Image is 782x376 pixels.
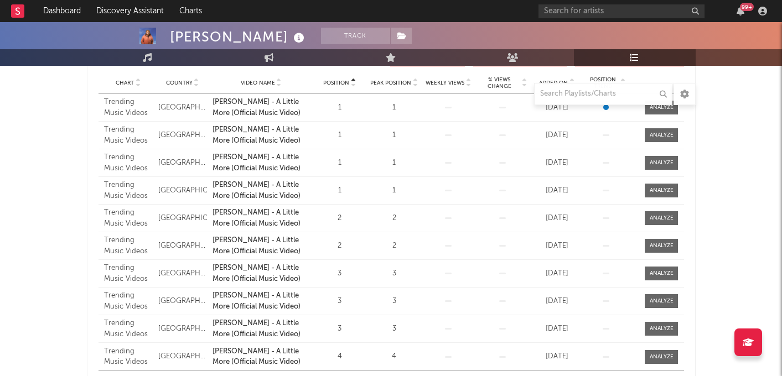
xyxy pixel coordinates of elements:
div: 3 [370,268,418,279]
div: 1 [370,102,418,113]
div: Trending Music Videos [104,318,153,340]
div: 2 [315,213,364,224]
span: % Views Change [478,76,520,90]
div: 3 [315,323,364,335]
div: [DATE] [532,241,581,252]
button: 99+ [737,7,744,15]
div: 4 [315,351,364,362]
div: 1 [370,158,418,169]
span: Chart [116,80,134,86]
div: [GEOGRAPHIC_DATA] [158,351,207,362]
a: [PERSON_NAME] - A Little More (Official Music Video) [213,152,310,174]
span: Added On [539,80,568,86]
span: Position Trend [587,76,619,90]
div: [GEOGRAPHIC_DATA] [158,130,207,141]
span: Video Name [241,80,275,86]
div: 2 [370,213,418,224]
div: [DATE] [532,351,581,362]
a: [PERSON_NAME] - A Little More (Official Music Video) [213,318,310,340]
a: [PERSON_NAME] - A Little More (Official Music Video) [213,235,310,257]
a: [PERSON_NAME] - A Little More (Official Music Video) [213,180,310,201]
div: [DATE] [532,185,581,196]
div: 99 + [740,3,754,11]
a: [PERSON_NAME] - A Little More (Official Music Video) [213,97,310,118]
span: Position [323,80,349,86]
span: Peak Position [370,80,411,86]
a: [PERSON_NAME] - A Little More (Official Music Video) [213,346,310,368]
a: [PERSON_NAME] - A Little More (Official Music Video) [213,290,310,312]
div: [DATE] [532,296,581,307]
div: [GEOGRAPHIC_DATA] [158,268,207,279]
div: [GEOGRAPHIC_DATA] [158,241,207,252]
a: [PERSON_NAME] - A Little More (Official Music Video) [213,124,310,146]
div: [DATE] [532,213,581,224]
input: Search for artists [538,4,705,18]
div: [GEOGRAPHIC_DATA] [158,296,207,307]
div: Trending Music Videos [104,263,153,284]
div: [PERSON_NAME] [170,28,307,46]
div: 3 [315,268,364,279]
a: [PERSON_NAME] - A Little More (Official Music Video) [213,263,310,284]
div: [DATE] [532,323,581,335]
div: Trending Music Videos [104,152,153,174]
div: 1 [315,185,364,196]
div: [DATE] [532,102,581,113]
input: Search Playlists/Charts [534,83,672,105]
div: Trending Music Videos [104,290,153,312]
div: Trending Music Videos [104,97,153,118]
div: [GEOGRAPHIC_DATA] [158,213,207,224]
div: [GEOGRAPHIC_DATA] [158,185,207,196]
div: 1 [370,185,418,196]
a: [PERSON_NAME] - A Little More (Official Music Video) [213,207,310,229]
div: Trending Music Videos [104,180,153,201]
div: [DATE] [532,158,581,169]
div: Trending Music Videos [104,207,153,229]
div: 1 [315,102,364,113]
div: 3 [370,323,418,335]
div: [DATE] [532,268,581,279]
span: Country [166,80,193,86]
div: [GEOGRAPHIC_DATA] [158,158,207,169]
div: 4 [370,351,418,362]
div: [GEOGRAPHIC_DATA] [158,102,207,113]
div: [DATE] [532,130,581,141]
div: 1 [315,158,364,169]
div: 3 [315,296,364,307]
div: 3 [370,296,418,307]
div: Trending Music Videos [104,235,153,257]
div: 2 [370,241,418,252]
div: [GEOGRAPHIC_DATA] [158,323,207,335]
div: Trending Music Videos [104,124,153,146]
div: Trending Music Videos [104,346,153,368]
button: Track [321,28,390,44]
span: Weekly Views [426,80,464,86]
div: 2 [315,241,364,252]
div: 1 [370,130,418,141]
div: 1 [315,130,364,141]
